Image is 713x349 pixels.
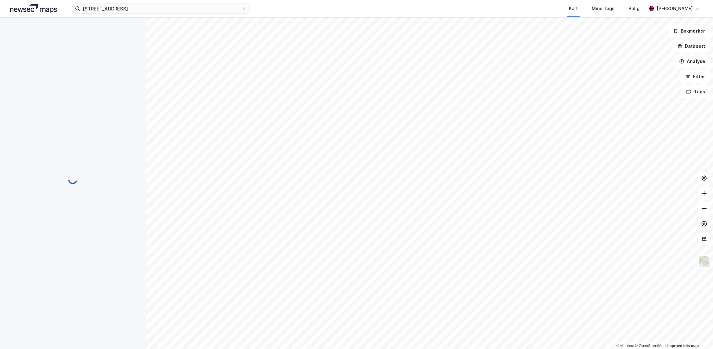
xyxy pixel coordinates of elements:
button: Bokmerker [668,25,710,37]
div: Bolig [628,5,640,12]
img: spinner.a6d8c91a73a9ac5275cf975e30b51cfb.svg [68,174,78,184]
input: Søk på adresse, matrikkel, gårdeiere, leietakere eller personer [80,4,242,13]
button: Filter [680,70,710,83]
div: Mine Tags [592,5,615,12]
button: Analyse [674,55,710,68]
div: [PERSON_NAME] [657,5,693,12]
img: logo.a4113a55bc3d86da70a041830d287a7e.svg [10,4,57,13]
button: Tags [681,85,710,98]
div: Kart [569,5,578,12]
a: OpenStreetMap [635,344,666,348]
button: Datasett [672,40,710,53]
iframe: Chat Widget [681,319,713,349]
img: Z [698,256,710,268]
a: Mapbox [616,344,634,348]
div: Kontrollprogram for chat [681,319,713,349]
a: Improve this map [667,344,699,348]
